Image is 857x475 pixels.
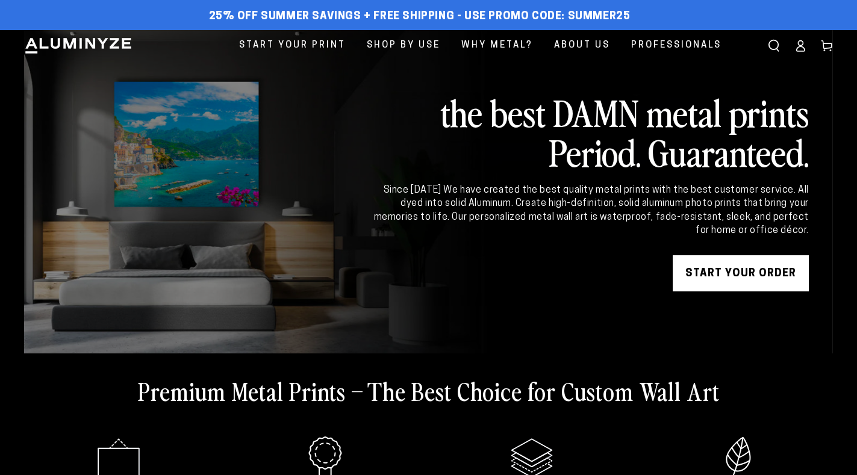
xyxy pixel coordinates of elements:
span: 25% off Summer Savings + Free Shipping - Use Promo Code: SUMMER25 [209,10,631,23]
a: Why Metal? [452,30,542,61]
span: Professionals [631,37,721,54]
span: Start Your Print [239,37,346,54]
h2: Premium Metal Prints – The Best Choice for Custom Wall Art [138,375,720,406]
a: START YOUR Order [673,255,809,291]
span: Why Metal? [461,37,533,54]
span: Shop By Use [367,37,440,54]
a: Start Your Print [230,30,355,61]
span: About Us [554,37,610,54]
a: Shop By Use [358,30,449,61]
h2: the best DAMN metal prints Period. Guaranteed. [372,92,809,172]
a: About Us [545,30,619,61]
img: Aluminyze [24,37,132,55]
div: Since [DATE] We have created the best quality metal prints with the best customer service. All dy... [372,184,809,238]
a: Professionals [622,30,731,61]
summary: Search our site [761,33,787,59]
